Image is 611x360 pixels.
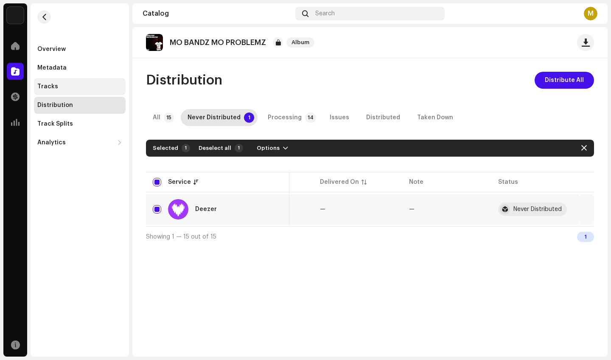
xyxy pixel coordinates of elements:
[545,72,584,89] span: Distribute All
[146,72,222,89] span: Distribution
[37,102,73,109] div: Distribution
[268,109,302,126] div: Processing
[37,65,67,71] div: Metadata
[193,141,247,155] button: Deselect all1
[235,144,243,152] p-badge: 1
[366,109,400,126] div: Distributed
[250,141,295,155] button: Options
[37,46,66,53] div: Overview
[409,206,415,212] re-a-table-badge: —
[305,112,316,123] p-badge: 14
[146,34,163,51] img: 7a99f981-acdd-4307-90ed-dfe62b54ef71
[37,139,66,146] div: Analytics
[584,7,597,20] div: M
[330,109,349,126] div: Issues
[257,140,280,157] span: Options
[164,112,174,123] p-badge: 15
[153,109,160,126] div: All
[286,37,314,48] span: Album
[188,109,241,126] div: Never Distributed
[315,10,335,17] span: Search
[195,206,217,212] div: Deezer
[37,121,73,127] div: Track Splits
[577,232,594,242] div: 1
[199,140,231,157] span: Deselect all
[168,178,191,186] div: Service
[34,97,126,114] re-m-nav-item: Distribution
[7,7,24,24] img: 190830b2-3b53-4b0d-992c-d3620458de1d
[417,109,453,126] div: Taken Down
[34,59,126,76] re-m-nav-item: Metadata
[320,178,359,186] div: Delivered On
[182,144,190,152] div: 1
[320,206,325,212] span: —
[37,83,58,90] div: Tracks
[513,206,562,212] div: Never Distributed
[34,41,126,58] re-m-nav-item: Overview
[170,38,266,47] p: MO BANDZ MO PROBLEMZ
[146,234,216,240] span: Showing 1 — 15 out of 15
[153,145,178,152] div: Selected
[34,78,126,95] re-m-nav-item: Tracks
[143,10,292,17] div: Catalog
[34,134,126,151] re-m-nav-dropdown: Analytics
[244,112,254,123] p-badge: 1
[535,72,594,89] button: Distribute All
[34,115,126,132] re-m-nav-item: Track Splits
